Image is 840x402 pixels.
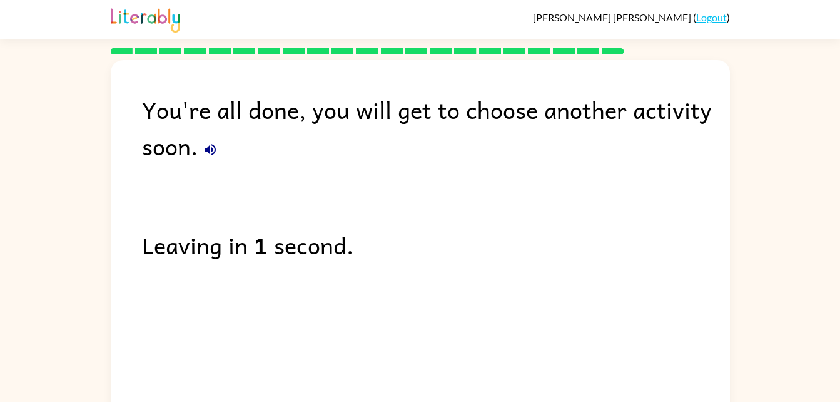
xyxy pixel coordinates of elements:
[142,91,730,164] div: You're all done, you will get to choose another activity soon.
[254,227,268,263] b: 1
[111,5,180,33] img: Literably
[696,11,727,23] a: Logout
[533,11,730,23] div: ( )
[142,227,730,263] div: Leaving in second.
[533,11,693,23] span: [PERSON_NAME] [PERSON_NAME]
